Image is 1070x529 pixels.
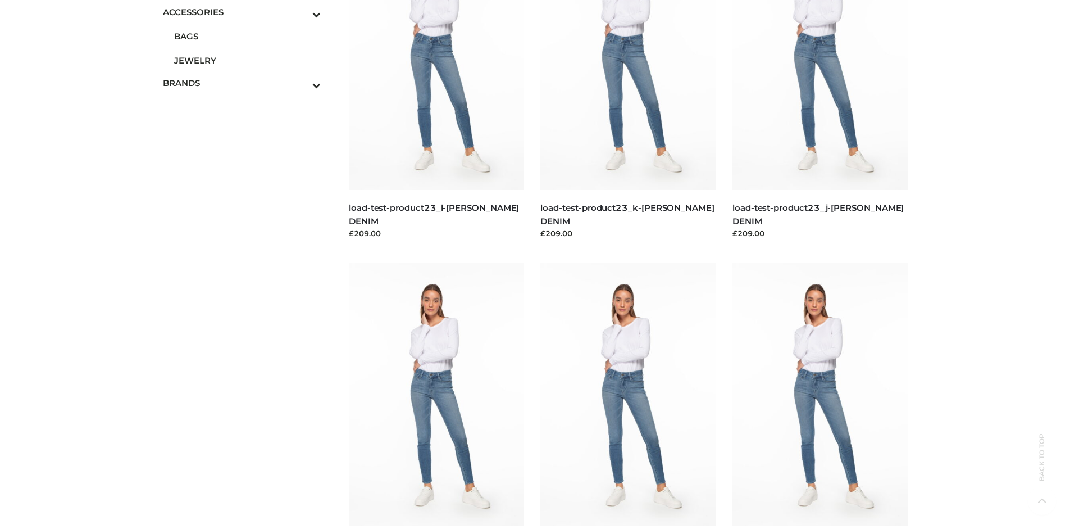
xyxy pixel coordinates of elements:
span: BRANDS [163,76,321,89]
span: ACCESSORIES [163,6,321,19]
a: load-test-product23_l-[PERSON_NAME] DENIM [349,202,519,226]
a: JEWELRY [174,48,321,73]
a: BAGS [174,24,321,48]
button: Toggle Submenu [281,71,321,95]
div: £209.00 [349,228,524,239]
span: JEWELRY [174,54,321,67]
a: load-test-product23_j-[PERSON_NAME] DENIM [732,202,904,226]
span: BAGS [174,30,321,43]
a: load-test-product23_k-[PERSON_NAME] DENIM [540,202,714,226]
div: £209.00 [540,228,716,239]
span: Back to top [1028,453,1056,481]
div: £209.00 [732,228,908,239]
a: BRANDSToggle Submenu [163,71,321,95]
